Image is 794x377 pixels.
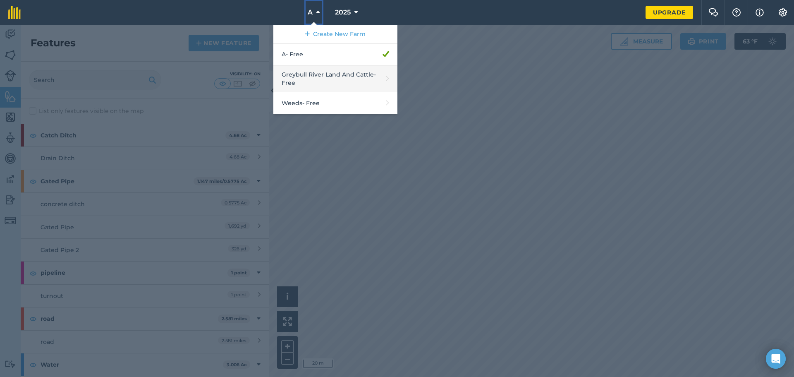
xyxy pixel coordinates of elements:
img: A cog icon [778,8,788,17]
img: svg+xml;base64,PHN2ZyB4bWxucz0iaHR0cDovL3d3dy53My5vcmcvMjAwMC9zdmciIHdpZHRoPSIxNyIgaGVpZ2h0PSIxNy... [756,7,764,17]
img: A question mark icon [732,8,741,17]
img: fieldmargin Logo [8,6,21,19]
a: Weeds- Free [273,92,397,114]
span: A [308,7,313,17]
div: Open Intercom Messenger [766,349,786,369]
img: Two speech bubbles overlapping with the left bubble in the forefront [708,8,718,17]
a: A- Free [273,43,397,65]
a: Create New Farm [273,25,397,43]
span: 2025 [335,7,351,17]
a: Greybull River Land And Cattle- Free [273,65,397,92]
a: Upgrade [646,6,693,19]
